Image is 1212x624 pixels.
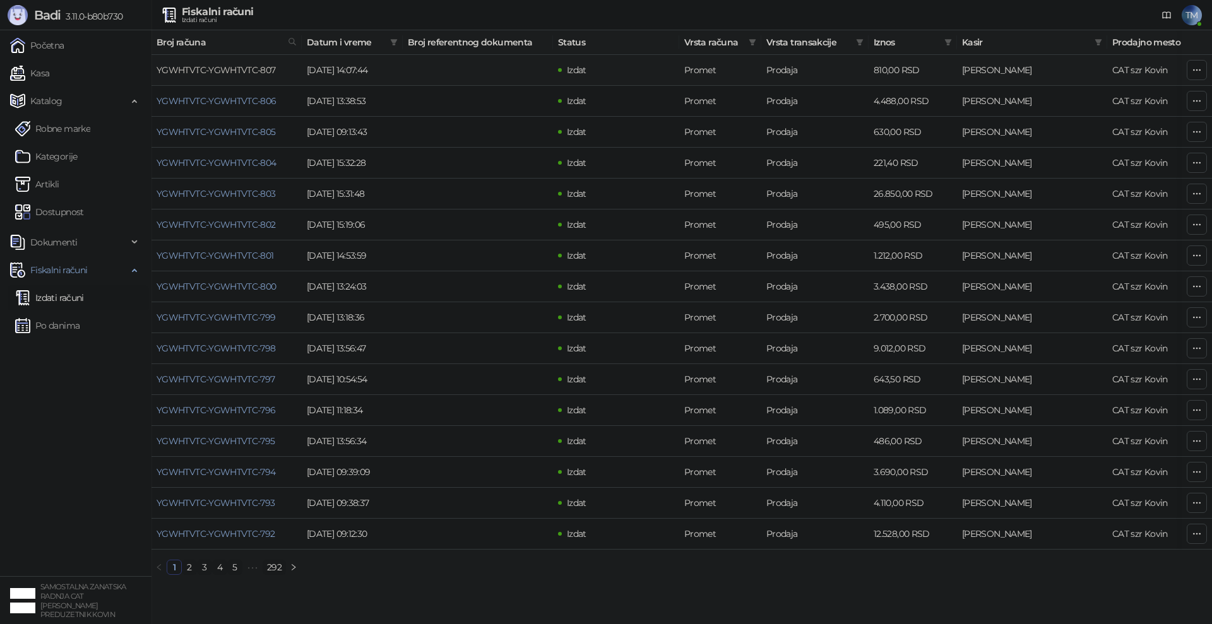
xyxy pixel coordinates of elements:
[10,61,49,86] a: Kasa
[34,8,61,23] span: Badi
[869,519,957,550] td: 12.528,00 RSD
[151,86,302,117] td: YGWHTVTC-YGWHTVTC-806
[761,302,869,333] td: Prodaja
[157,35,283,49] span: Broj računa
[15,285,84,310] a: Izdati računi
[567,219,586,230] span: Izdat
[167,560,181,574] a: 1
[151,179,302,209] td: YGWHTVTC-YGWHTVTC-803
[157,466,276,478] a: YGWHTVTC-YGWHTVTC-794
[761,426,869,457] td: Prodaja
[679,519,761,550] td: Promet
[856,38,864,46] span: filter
[567,466,586,478] span: Izdat
[302,519,403,550] td: [DATE] 09:12:30
[761,364,869,395] td: Prodaja
[679,179,761,209] td: Promet
[151,395,302,426] td: YGWHTVTC-YGWHTVTC-796
[869,395,957,426] td: 1.089,00 RSD
[567,435,586,447] span: Izdat
[167,560,182,575] li: 1
[302,86,403,117] td: [DATE] 13:38:53
[157,312,276,323] a: YGWHTVTC-YGWHTVTC-799
[151,240,302,271] td: YGWHTVTC-YGWHTVTC-801
[157,95,276,107] a: YGWHTVTC-YGWHTVTC-806
[10,33,64,58] a: Početna
[302,179,403,209] td: [DATE] 15:31:48
[567,497,586,509] span: Izdat
[761,86,869,117] td: Prodaja
[761,333,869,364] td: Prodaja
[957,519,1107,550] td: Tatjana Micovic
[567,528,586,539] span: Izdat
[567,64,586,76] span: Izdat
[957,179,1107,209] td: Tatjana Micovic
[567,188,586,199] span: Izdat
[567,374,586,385] span: Izdat
[30,230,77,255] span: Dokumenti
[212,560,227,575] li: 4
[263,560,286,575] li: 292
[157,157,276,168] a: YGWHTVTC-YGWHTVTC-804
[151,560,167,575] li: Prethodna strana
[1156,5,1177,25] a: Dokumentacija
[182,560,196,574] a: 2
[944,38,952,46] span: filter
[151,426,302,457] td: YGWHTVTC-YGWHTVTC-795
[151,30,302,55] th: Broj računa
[290,563,297,571] span: right
[302,333,403,364] td: [DATE] 13:56:47
[567,281,586,292] span: Izdat
[242,560,263,575] span: •••
[302,55,403,86] td: [DATE] 14:07:44
[302,209,403,240] td: [DATE] 15:19:06
[942,33,954,52] span: filter
[286,560,301,575] li: Sledeća strana
[30,257,87,283] span: Fiskalni računi
[957,148,1107,179] td: Tatjana Micovic
[228,560,242,574] a: 5
[749,38,756,46] span: filter
[957,395,1107,426] td: Tatjana Micovic
[957,333,1107,364] td: Tatjana Micovic
[302,457,403,488] td: [DATE] 09:39:09
[151,457,302,488] td: YGWHTVTC-YGWHTVTC-794
[151,333,302,364] td: YGWHTVTC-YGWHTVTC-798
[157,250,274,261] a: YGWHTVTC-YGWHTVTC-801
[766,35,851,49] span: Vrsta transakcije
[263,560,285,574] a: 292
[761,488,869,519] td: Prodaja
[182,560,197,575] li: 2
[151,302,302,333] td: YGWHTVTC-YGWHTVTC-799
[15,199,84,225] a: Dostupnost
[874,35,939,49] span: Iznos
[302,395,403,426] td: [DATE] 11:18:34
[853,33,866,52] span: filter
[679,148,761,179] td: Promet
[15,313,80,338] a: Po danima
[957,364,1107,395] td: Tatjana Micovic
[286,560,301,575] button: right
[869,86,957,117] td: 4.488,00 RSD
[151,560,167,575] button: left
[157,126,276,138] a: YGWHTVTC-YGWHTVTC-805
[1095,38,1102,46] span: filter
[151,271,302,302] td: YGWHTVTC-YGWHTVTC-800
[869,55,957,86] td: 810,00 RSD
[957,457,1107,488] td: Tatjana Micovic
[157,528,275,539] a: YGWHTVTC-YGWHTVTC-792
[761,179,869,209] td: Prodaja
[679,457,761,488] td: Promet
[227,560,242,575] li: 5
[198,560,211,574] a: 3
[957,117,1107,148] td: Tatjana Micovic
[962,35,1090,49] span: Kasir
[151,519,302,550] td: YGWHTVTC-YGWHTVTC-792
[302,302,403,333] td: [DATE] 13:18:36
[679,55,761,86] td: Promet
[567,312,586,323] span: Izdat
[157,64,276,76] a: YGWHTVTC-YGWHTVTC-807
[151,488,302,519] td: YGWHTVTC-YGWHTVTC-793
[869,488,957,519] td: 4.110,00 RSD
[151,209,302,240] td: YGWHTVTC-YGWHTVTC-802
